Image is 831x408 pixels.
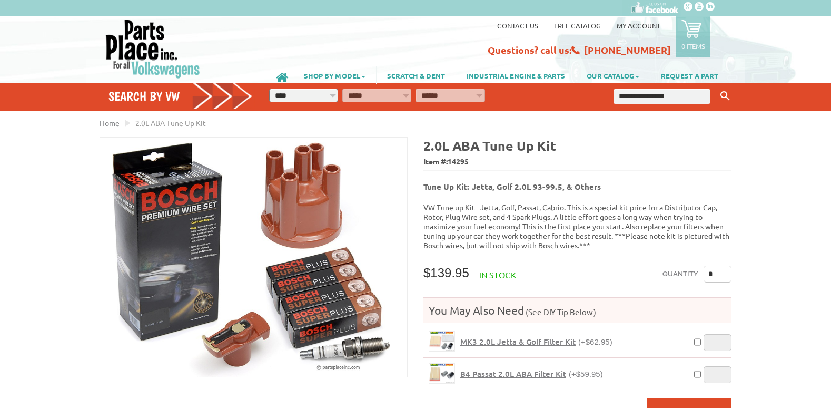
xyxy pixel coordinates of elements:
b: 2.0L ABA Tune Up Kit [423,137,556,154]
img: 2.0L ABA Tune Up Kit [100,138,407,377]
a: SCRATCH & DENT [377,66,456,84]
label: Quantity [662,266,698,283]
span: $139.95 [423,266,469,280]
a: B4 Passat 2.0L ABA Filter Kit(+$59.95) [460,369,603,379]
a: Free Catalog [554,21,601,30]
span: 2.0L ABA Tune Up Kit [135,118,206,128]
span: In stock [480,269,516,280]
b: Tune Up Kit: Jetta, Golf 2.0L 93-99.5, & Others [423,181,601,192]
span: Item #: [423,154,731,170]
p: VW Tune up Kit - Jetta, Golf, Passat, Cabrio. This is a special kit price for a Distributor Cap, ... [423,202,731,250]
a: INDUSTRIAL ENGINE & PARTS [456,66,576,84]
img: MK3 2.0L Jetta & Golf Filter Kit [429,332,454,351]
a: Home [100,118,120,128]
a: MK3 2.0L Jetta & Golf Filter Kit(+$62.95) [460,337,612,347]
p: 0 items [681,42,705,51]
a: SHOP BY MODEL [293,66,376,84]
a: MK3 2.0L Jetta & Golf Filter Kit [429,331,455,352]
a: 0 items [676,16,710,57]
span: 14295 [448,157,469,166]
h4: Search by VW [108,89,253,104]
a: My Account [617,21,660,30]
span: B4 Passat 2.0L ABA Filter Kit [460,368,566,379]
a: B4 Passat 2.0L ABA Filter Kit [429,363,455,384]
img: B4 Passat 2.0L ABA Filter Kit [429,364,454,383]
button: Keyword Search [717,88,733,105]
span: (See DIY Tip Below) [524,307,596,317]
a: OUR CATALOG [576,66,650,84]
img: Parts Place Inc! [105,18,201,79]
a: REQUEST A PART [650,66,729,84]
a: Contact us [497,21,538,30]
h4: You May Also Need [423,303,731,317]
span: (+$62.95) [578,337,612,346]
span: (+$59.95) [569,370,603,378]
span: MK3 2.0L Jetta & Golf Filter Kit [460,336,576,347]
